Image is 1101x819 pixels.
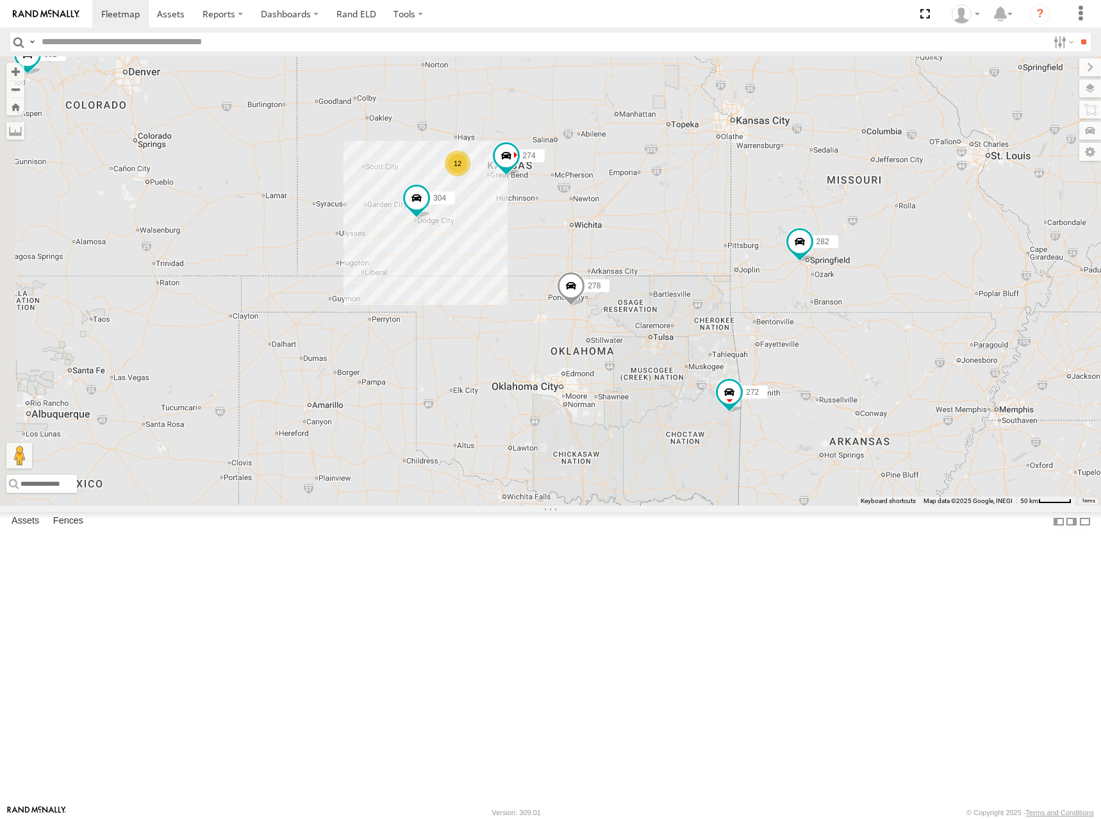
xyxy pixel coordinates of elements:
[1052,512,1065,531] label: Dock Summary Table to the Left
[746,388,759,397] span: 272
[523,151,536,160] span: 274
[1020,497,1038,504] span: 50 km
[1079,512,1091,531] label: Hide Summary Table
[7,806,66,819] a: Visit our Website
[966,809,1094,816] div: © Copyright 2025 -
[923,497,1013,504] span: Map data ©2025 Google, INEGI
[1065,512,1078,531] label: Dock Summary Table to the Right
[492,809,541,816] div: Version: 309.01
[947,4,984,24] div: Shane Miller
[27,33,37,51] label: Search Query
[445,151,470,176] div: 12
[1082,498,1095,503] a: Terms (opens in new tab)
[1016,497,1075,506] button: Map Scale: 50 km per 48 pixels
[13,10,79,19] img: rand-logo.svg
[6,80,24,98] button: Zoom out
[44,49,57,58] span: 302
[1048,33,1076,51] label: Search Filter Options
[5,513,46,531] label: Assets
[6,98,24,115] button: Zoom Home
[6,122,24,140] label: Measure
[1030,4,1050,24] i: ?
[816,237,829,246] span: 282
[588,281,600,290] span: 278
[1079,143,1101,161] label: Map Settings
[433,193,446,202] span: 304
[6,443,32,468] button: Drag Pegman onto the map to open Street View
[6,63,24,80] button: Zoom in
[47,513,90,531] label: Fences
[861,497,916,506] button: Keyboard shortcuts
[1026,809,1094,816] a: Terms and Conditions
